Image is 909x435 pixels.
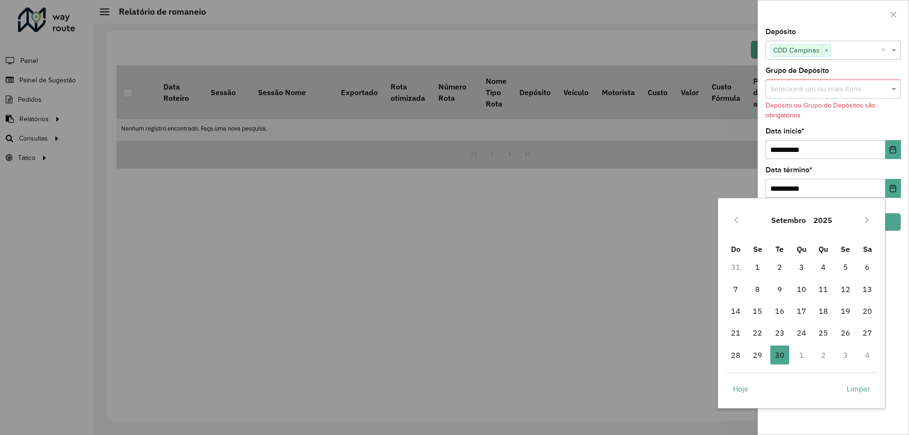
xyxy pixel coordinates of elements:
span: CDD Campinas [771,44,822,56]
td: 26 [835,322,856,344]
span: 13 [858,280,877,299]
span: 28 [726,346,745,364]
span: 16 [770,302,789,320]
td: 22 [747,322,768,344]
span: Se [753,244,762,254]
td: 30 [768,344,790,366]
button: Limpar [838,379,878,398]
span: 21 [726,323,745,342]
span: Clear all [881,44,889,56]
span: Qu [797,244,806,254]
span: 22 [748,323,767,342]
span: 6 [858,257,877,276]
span: 15 [748,302,767,320]
span: Limpar [847,383,870,394]
button: Hoje [725,379,757,398]
span: 20 [858,302,877,320]
td: 6 [856,256,878,278]
td: 4 [812,256,834,278]
td: 9 [768,278,790,300]
span: 10 [792,280,811,299]
span: Sa [863,244,872,254]
td: 1 [747,256,768,278]
td: 18 [812,300,834,322]
td: 16 [768,300,790,322]
label: Data início [766,125,804,137]
span: 11 [814,280,833,299]
span: 23 [770,323,789,342]
label: Depósito [766,26,796,37]
td: 29 [747,344,768,366]
td: 11 [812,278,834,300]
td: 19 [835,300,856,322]
td: 3 [791,256,812,278]
span: 19 [836,302,855,320]
button: Choose Date [885,179,901,198]
span: Do [731,244,740,254]
label: Grupo de Depósito [766,65,829,76]
span: Hoje [733,383,749,394]
span: 14 [726,302,745,320]
td: 14 [725,300,747,322]
td: 17 [791,300,812,322]
span: 17 [792,302,811,320]
td: 25 [812,322,834,344]
td: 10 [791,278,812,300]
td: 12 [835,278,856,300]
span: 3 [792,257,811,276]
td: 3 [835,344,856,366]
span: 2 [770,257,789,276]
span: 18 [814,302,833,320]
span: 26 [836,323,855,342]
td: 13 [856,278,878,300]
button: Choose Month [767,209,810,231]
span: 25 [814,323,833,342]
span: 4 [814,257,833,276]
span: 8 [748,280,767,299]
td: 27 [856,322,878,344]
td: 2 [812,344,834,366]
span: Se [841,244,850,254]
span: 29 [748,346,767,364]
td: 5 [835,256,856,278]
span: 30 [770,346,789,364]
span: Qu [819,244,828,254]
span: 12 [836,280,855,299]
td: 31 [725,256,747,278]
td: 23 [768,322,790,344]
formly-validation-message: Depósito ou Grupo de Depósitos são obrigatórios [766,102,875,119]
span: 7 [726,280,745,299]
td: 7 [725,278,747,300]
span: 24 [792,323,811,342]
td: 1 [791,344,812,366]
td: 21 [725,322,747,344]
td: 8 [747,278,768,300]
button: Previous Month [729,213,744,228]
td: 20 [856,300,878,322]
span: 27 [858,323,877,342]
span: Te [775,244,784,254]
span: 1 [748,257,767,276]
td: 2 [768,256,790,278]
span: × [822,45,830,56]
button: Choose Year [810,209,836,231]
label: Data término [766,164,812,176]
span: 5 [836,257,855,276]
td: 4 [856,344,878,366]
button: Choose Date [885,140,901,159]
td: 24 [791,322,812,344]
span: 9 [770,280,789,299]
div: Choose Date [718,198,885,408]
button: Next Month [859,213,874,228]
td: 15 [747,300,768,322]
td: 28 [725,344,747,366]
